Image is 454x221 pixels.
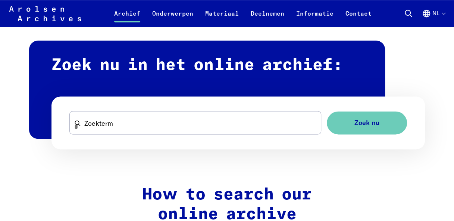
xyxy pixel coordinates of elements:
[354,119,379,127] span: Zoek nu
[327,111,407,135] button: Zoek nu
[432,10,439,16] font: Nl
[29,41,385,138] h2: Zoek nu in het online archief:
[108,9,146,27] a: Archief
[339,9,378,27] a: Contact
[146,9,199,27] a: Onderwerpen
[422,9,445,27] button: Engels, taalkeuze
[199,9,245,27] a: Materiaal
[245,9,290,27] a: Deelnemen
[108,4,378,22] nav: Primair
[290,9,339,27] a: Informatie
